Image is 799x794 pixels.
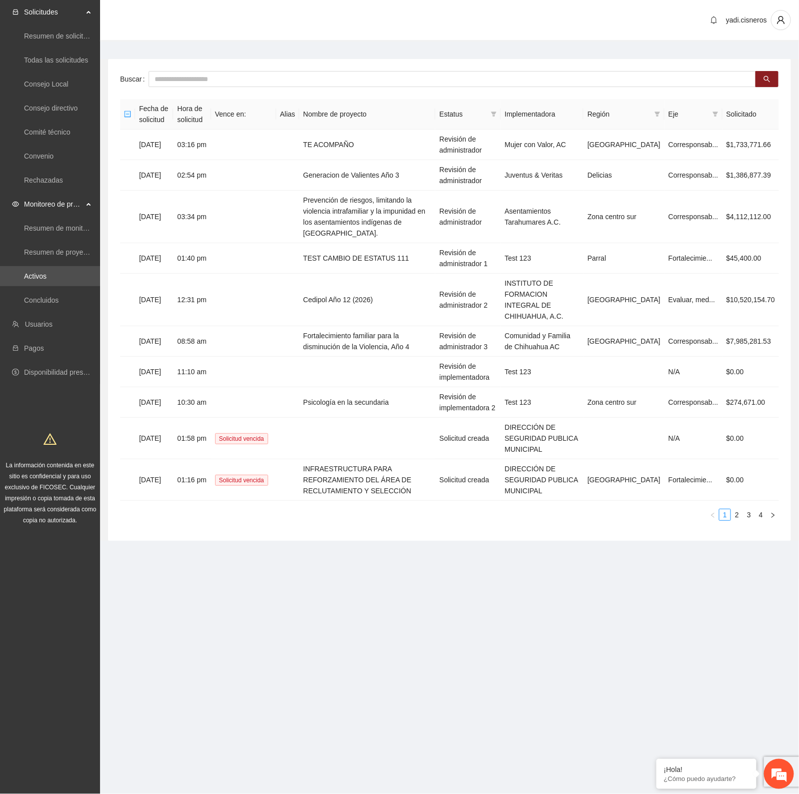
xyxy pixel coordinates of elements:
td: $1,733,771.66 [722,130,779,160]
button: bell [706,12,722,28]
td: INSTITUTO DE FORMACION INTEGRAL DE CHIHUAHUA, A.C. [501,274,583,326]
td: 01:58 pm [173,418,211,459]
span: user [771,16,790,25]
td: DIRECCIÓN DE SEGURIDAD PUBLICA MUNICIPAL [501,459,583,501]
td: Zona centro sur [583,191,664,243]
td: $0.00 [722,459,779,501]
div: Chatee con nosotros ahora [52,51,168,64]
th: Implementadora [501,99,583,130]
span: filter [710,107,720,122]
p: ¿Cómo puedo ayudarte? [664,775,749,782]
td: Comunidad y Familia de Chihuahua AC [501,326,583,357]
td: [GEOGRAPHIC_DATA] [583,130,664,160]
td: Revisión de implementadora [435,357,501,387]
span: Corresponsab... [668,141,718,149]
span: filter [489,107,499,122]
td: N/A [664,418,722,459]
span: filter [712,111,718,117]
td: Revisión de administrador [435,191,501,243]
span: Eje [668,109,708,120]
span: Estatus [439,109,487,120]
td: DIRECCIÓN DE SEGURIDAD PUBLICA MUNICIPAL [501,418,583,459]
a: Consejo Local [24,80,69,88]
td: [DATE] [135,243,173,274]
a: Disponibilidad presupuestal [24,368,110,376]
a: 1 [719,509,730,520]
td: Revisión de administrador 3 [435,326,501,357]
td: 03:16 pm [173,130,211,160]
td: Prevención de riesgos, limitando la violencia intrafamiliar y la impunidad en los asentamientos i... [299,191,435,243]
span: filter [652,107,662,122]
span: Corresponsab... [668,398,718,406]
td: Solicitud creada [435,459,501,501]
td: $10,520,154.70 [722,274,779,326]
td: 08:58 am [173,326,211,357]
td: $274,671.00 [722,387,779,418]
a: Comité técnico [24,128,71,136]
td: Mujer con Valor, AC [501,130,583,160]
label: Buscar [120,71,149,87]
td: [DATE] [135,418,173,459]
span: Estamos en línea. [58,134,138,235]
td: [GEOGRAPHIC_DATA] [583,459,664,501]
td: Revisión de administrador [435,160,501,191]
td: Psicología en la secundaria [299,387,435,418]
td: TE ACOMPAÑO [299,130,435,160]
textarea: Escriba su mensaje y pulse “Intro” [5,273,191,308]
button: right [767,509,779,521]
li: 4 [755,509,767,521]
span: Solicitud vencida [215,433,268,444]
span: Solicitudes [24,2,83,22]
a: Concluidos [24,296,59,304]
td: [DATE] [135,459,173,501]
span: search [763,76,770,84]
span: Evaluar, med... [668,296,715,304]
button: user [771,10,791,30]
th: Nombre de proyecto [299,99,435,130]
td: Generacion de Valientes Año 3 [299,160,435,191]
td: [GEOGRAPHIC_DATA] [583,326,664,357]
span: Corresponsab... [668,213,718,221]
a: Rechazadas [24,176,63,184]
td: $7,985,281.53 [722,326,779,357]
a: 2 [731,509,742,520]
span: Fortalecimie... [668,254,712,262]
th: Solicitado [722,99,779,130]
a: Usuarios [25,320,53,328]
td: Zona centro sur [583,387,664,418]
td: INFRAESTRUCTURA PARA REFORZAMIENTO DEL ÁREA DE RECLUTAMIENTO Y SELECCIÓN [299,459,435,501]
td: $1,386,877.39 [722,160,779,191]
td: Revisión de administrador [435,130,501,160]
a: Pagos [24,344,44,352]
td: [DATE] [135,326,173,357]
button: left [707,509,719,521]
a: Resumen de proyectos aprobados [24,248,131,256]
td: Test 123 [501,357,583,387]
td: 02:54 pm [173,160,211,191]
a: Consejo directivo [24,104,78,112]
span: Corresponsab... [668,171,718,179]
td: Juventus & Veritas [501,160,583,191]
span: filter [654,111,660,117]
li: 1 [719,509,731,521]
a: Todas las solicitudes [24,56,88,64]
span: bell [706,16,721,24]
span: eye [12,201,19,208]
li: Next Page [767,509,779,521]
td: 10:30 am [173,387,211,418]
th: Hora de solicitud [173,99,211,130]
td: N/A [664,357,722,387]
span: warning [44,433,57,446]
td: Solicitud creada [435,418,501,459]
td: [DATE] [135,191,173,243]
td: Revisión de administrador 2 [435,274,501,326]
th: Alias [276,99,299,130]
td: 01:40 pm [173,243,211,274]
th: Vence en: [211,99,276,130]
div: Minimizar ventana de chat en vivo [164,5,188,29]
span: Fortalecimie... [668,476,712,484]
td: Asentamientos Tarahumares A.C. [501,191,583,243]
span: Solicitud vencida [215,475,268,486]
td: TEST CAMBIO DE ESTATUS 111 [299,243,435,274]
span: Monitoreo de proyectos [24,194,83,214]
